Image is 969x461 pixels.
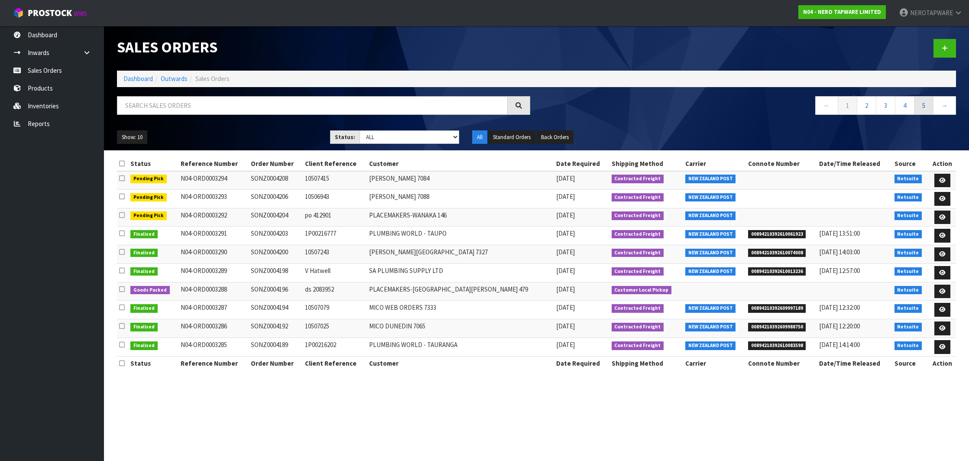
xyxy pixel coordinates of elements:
[803,8,881,16] strong: N04 - NERO TAPWARE LIMITED
[857,96,876,115] a: 2
[748,230,806,239] span: 00894210392610061923
[367,263,554,282] td: SA PLUMBING SUPPLY LTD
[303,171,367,190] td: 10507415
[178,263,249,282] td: N04-ORD0003289
[894,249,922,257] span: Netsuite
[249,208,303,227] td: SONZ0004204
[178,208,249,227] td: N04-ORD0003292
[929,357,956,370] th: Action
[178,357,249,370] th: Reference Number
[536,130,574,144] button: Back Orders
[117,130,147,144] button: Show: 10
[609,357,683,370] th: Shipping Method
[488,130,535,144] button: Standard Orders
[556,341,575,349] span: [DATE]
[892,357,929,370] th: Source
[367,357,554,370] th: Customer
[249,319,303,338] td: SONZ0004192
[748,304,806,313] span: 00894210392609997189
[914,96,933,115] a: 5
[748,249,806,257] span: 00894210392610074008
[556,192,575,201] span: [DATE]
[894,230,922,239] span: Netsuite
[303,319,367,338] td: 10507025
[130,267,158,276] span: Finalised
[303,282,367,301] td: ds 2083952
[894,323,922,331] span: Netsuite
[543,96,956,117] nav: Page navigation
[249,171,303,190] td: SONZ0004208
[685,323,736,331] span: NEW ZEALAND POST
[130,286,170,295] span: Goods Packed
[13,7,24,18] img: cube-alt.png
[612,211,664,220] span: Contracted Freight
[249,245,303,264] td: SONZ0004200
[685,193,736,202] span: NEW ZEALAND POST
[894,193,922,202] span: Netsuite
[303,227,367,245] td: 1P00216777
[556,229,575,237] span: [DATE]
[367,319,554,338] td: MICO DUNEDIN 7065
[117,96,508,115] input: Search sales orders
[612,323,664,331] span: Contracted Freight
[556,211,575,219] span: [DATE]
[249,157,303,171] th: Order Number
[933,96,956,115] a: →
[130,323,158,331] span: Finalised
[746,157,817,171] th: Connote Number
[178,245,249,264] td: N04-ORD0003290
[130,175,167,183] span: Pending Pick
[28,7,72,19] span: ProStock
[609,157,683,171] th: Shipping Method
[367,208,554,227] td: PLACEMAKERS-WANAKA 146
[130,249,158,257] span: Finalised
[895,96,914,115] a: 4
[130,304,158,313] span: Finalised
[367,227,554,245] td: PLUMBING WORLD - TAUPO
[910,9,953,17] span: NEROTAPWARE
[367,190,554,208] td: [PERSON_NAME] 7088
[128,357,178,370] th: Status
[894,341,922,350] span: Netsuite
[303,190,367,208] td: 10506943
[556,303,575,312] span: [DATE]
[128,157,178,171] th: Status
[303,208,367,227] td: po 412901
[130,230,158,239] span: Finalised
[819,229,860,237] span: [DATE] 13:51:00
[249,190,303,208] td: SONZ0004206
[249,263,303,282] td: SONZ0004198
[612,267,664,276] span: Contracted Freight
[685,230,736,239] span: NEW ZEALAND POST
[894,211,922,220] span: Netsuite
[303,245,367,264] td: 10507243
[748,323,806,331] span: 00894210392609988750
[303,338,367,357] td: 1P00216202
[685,304,736,313] span: NEW ZEALAND POST
[249,227,303,245] td: SONZ0004203
[303,301,367,319] td: 10507079
[195,75,230,83] span: Sales Orders
[367,338,554,357] td: PLUMBING WORLD - TAURANGA
[929,157,956,171] th: Action
[249,282,303,301] td: SONZ0004196
[303,157,367,171] th: Client Reference
[685,249,736,257] span: NEW ZEALAND POST
[130,211,167,220] span: Pending Pick
[178,157,249,171] th: Reference Number
[556,285,575,293] span: [DATE]
[130,341,158,350] span: Finalised
[748,267,806,276] span: 00894210392610013236
[819,248,860,256] span: [DATE] 14:03:00
[123,75,153,83] a: Dashboard
[178,301,249,319] td: N04-ORD0003287
[178,171,249,190] td: N04-ORD0003294
[819,322,860,330] span: [DATE] 12:20:00
[819,341,860,349] span: [DATE] 14:14:00
[335,133,355,141] strong: Status:
[685,211,736,220] span: NEW ZEALAND POST
[556,174,575,182] span: [DATE]
[612,230,664,239] span: Contracted Freight
[612,175,664,183] span: Contracted Freight
[683,157,746,171] th: Carrier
